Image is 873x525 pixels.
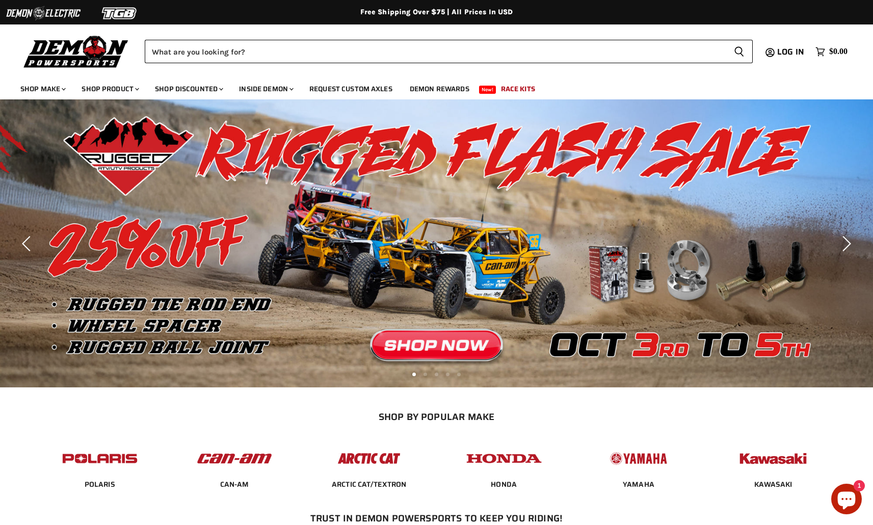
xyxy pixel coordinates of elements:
[493,78,543,99] a: Race Kits
[85,480,115,489] a: POLARIS
[231,78,300,99] a: Inside Demon
[446,373,449,376] li: Page dot 4
[835,233,855,254] button: Next
[85,480,115,490] span: POLARIS
[220,480,249,490] span: CAN-AM
[147,78,229,99] a: Shop Discounted
[479,86,496,94] span: New!
[13,74,845,99] ul: Main menu
[435,373,438,376] li: Page dot 3
[82,4,158,23] img: TGB Logo 2
[220,480,249,489] a: CAN-AM
[828,484,865,517] inbox-online-store-chat: Shopify online store chat
[329,443,409,474] img: POPULAR_MAKE_logo_3_027535af-6171-4c5e-a9bc-f0eccd05c5d6.jpg
[145,40,753,63] form: Product
[18,233,38,254] button: Previous
[424,373,427,376] li: Page dot 2
[599,443,678,474] img: POPULAR_MAKE_logo_5_20258e7f-293c-4aac-afa8-159eaa299126.jpg
[332,480,407,489] a: ARCTIC CAT/TEXTRON
[74,78,145,99] a: Shop Product
[195,443,274,474] img: POPULAR_MAKE_logo_1_adc20308-ab24-48c4-9fac-e3c1a623d575.jpg
[20,33,132,69] img: Demon Powersports
[53,513,820,523] h2: Trust In Demon Powersports To Keep You Riding!
[829,47,848,57] span: $0.00
[402,78,477,99] a: Demon Rewards
[726,40,753,63] button: Search
[491,480,517,489] a: HONDA
[13,78,72,99] a: Shop Make
[623,480,654,490] span: YAMAHA
[810,44,853,59] a: $0.00
[412,373,416,376] li: Page dot 1
[464,443,544,474] img: POPULAR_MAKE_logo_4_4923a504-4bac-4306-a1be-165a52280178.jpg
[5,4,82,23] img: Demon Electric Logo 2
[754,480,792,489] a: KAWASAKI
[491,480,517,490] span: HONDA
[773,47,810,57] a: Log in
[145,40,726,63] input: Search
[733,443,813,474] img: POPULAR_MAKE_logo_6_76e8c46f-2d1e-4ecc-b320-194822857d41.jpg
[29,8,844,17] div: Free Shipping Over $75 | All Prices In USD
[754,480,792,490] span: KAWASAKI
[41,411,832,422] h2: SHOP BY POPULAR MAKE
[457,373,461,376] li: Page dot 5
[302,78,400,99] a: Request Custom Axles
[777,45,804,58] span: Log in
[623,480,654,489] a: YAMAHA
[60,443,140,474] img: POPULAR_MAKE_logo_2_dba48cf1-af45-46d4-8f73-953a0f002620.jpg
[332,480,407,490] span: ARCTIC CAT/TEXTRON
